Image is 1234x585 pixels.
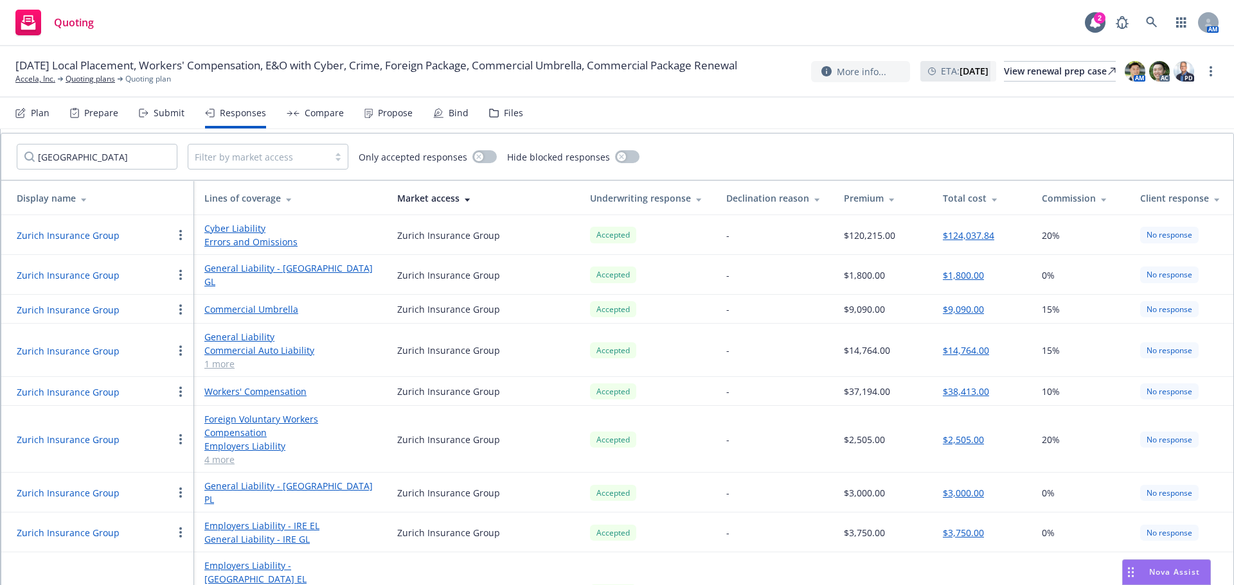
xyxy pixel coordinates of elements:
div: Compare [305,108,344,118]
a: Errors and Omissions [204,235,377,249]
button: $3,000.00 [943,486,984,500]
a: Switch app [1168,10,1194,35]
div: Accepted [590,432,636,448]
div: Zurich Insurance Group [397,486,500,500]
div: $14,764.00 [844,344,890,357]
a: Workers' Compensation [204,385,377,398]
div: Accepted [590,266,636,283]
div: Commission [1042,191,1120,205]
div: Responses [220,108,266,118]
div: Prepare [84,108,118,118]
div: Zurich Insurance Group [397,302,500,316]
div: Zurich Insurance Group [397,526,500,539]
div: View renewal prep case [1004,62,1116,81]
img: photo [1125,61,1145,82]
div: Bind [449,108,469,118]
a: 1 more [204,357,377,371]
button: Zurich Insurance Group [17,385,120,399]
a: more [1203,64,1219,79]
a: General Liability - [GEOGRAPHIC_DATA] GL [204,261,377,288]
div: No response [1140,227,1199,243]
div: No response [1140,485,1199,501]
div: $2,505.00 [844,433,885,446]
div: Zurich Insurance Group [397,344,500,357]
button: $1,800.00 [943,268,984,282]
div: $3,000.00 [844,486,885,500]
div: Accepted [590,342,636,358]
div: Display name [17,191,184,205]
div: Accepted [590,227,636,243]
span: 15% [1042,344,1060,357]
button: Zurich Insurance Group [17,229,120,242]
span: More info... [837,65,886,78]
a: Employers Liability [204,439,377,453]
button: $38,413.00 [943,385,989,398]
div: Submit [154,108,184,118]
button: Nova Assist [1122,559,1211,585]
button: Zurich Insurance Group [17,344,120,358]
span: 0% [1042,268,1055,282]
a: Commercial Auto Liability [204,344,377,357]
div: Accepted [590,485,636,501]
div: Drag to move [1123,560,1139,584]
div: No response [1140,383,1199,399]
span: 20% [1042,229,1060,242]
span: ETA : [941,64,988,78]
div: Zurich Insurance Group [397,385,500,398]
a: Report a Bug [1109,10,1135,35]
span: 20% [1042,433,1060,446]
button: $3,750.00 [943,526,984,539]
div: $120,215.00 [844,229,895,242]
div: No response [1140,301,1199,317]
img: photo [1174,61,1194,82]
a: Employers Liability - IRE EL [204,519,377,532]
div: - [726,344,729,357]
div: 2 [1094,12,1105,24]
span: Only accepted responses [359,150,467,164]
button: More info... [811,61,910,82]
div: Accepted [590,301,636,317]
div: Declination reason [726,191,823,205]
button: Zurich Insurance Group [17,433,120,446]
button: Zurich Insurance Group [17,303,120,317]
div: Total cost [943,191,1021,205]
div: - [726,433,729,446]
span: Nova Assist [1149,566,1200,577]
div: Propose [378,108,413,118]
div: - [726,268,729,282]
div: No response [1140,432,1199,448]
div: - [726,385,729,398]
button: Zurich Insurance Group [17,486,120,500]
div: No response [1140,266,1199,283]
button: $124,037.84 [943,229,994,242]
a: Cyber Liability [204,222,377,235]
div: Plan [31,108,49,118]
span: Quoting [54,17,94,28]
a: General Liability - IRE GL [204,532,377,546]
div: Zurich Insurance Group [397,433,500,446]
a: General Liability - [GEOGRAPHIC_DATA] PL [204,479,377,506]
a: 4 more [204,453,377,466]
div: $1,800.00 [844,268,885,282]
strong: [DATE] [960,65,988,77]
span: [DATE] Local Placement, Workers' Compensation, E&O with Cyber, Crime, Foreign Package, Commercial... [15,58,737,73]
span: 10% [1042,385,1060,398]
div: No response [1140,342,1199,358]
div: Accepted [590,383,636,399]
div: Accepted [590,525,636,541]
div: Zurich Insurance Group [397,268,500,282]
input: Filter by name... [17,144,177,170]
div: $3,750.00 [844,526,885,539]
div: Zurich Insurance Group [397,229,500,242]
a: Accela, Inc. [15,73,55,85]
span: Quoting plan [125,73,171,85]
span: 0% [1042,486,1055,500]
div: No response [1140,525,1199,541]
div: Lines of coverage [204,191,377,205]
div: Market access [397,191,569,205]
div: - [726,526,729,539]
button: $2,505.00 [943,433,984,446]
span: Hide blocked responses [507,150,610,164]
span: 0% [1042,526,1055,539]
a: Search [1139,10,1165,35]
